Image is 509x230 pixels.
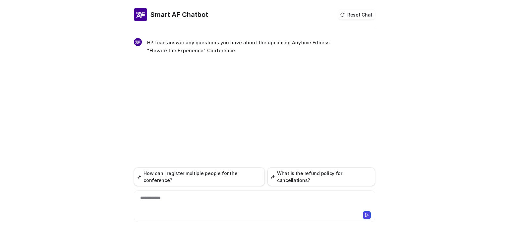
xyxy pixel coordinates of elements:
[338,10,375,20] button: Reset Chat
[134,8,147,21] img: Widget
[267,167,375,186] button: What is the refund policy for cancellations?
[150,10,208,19] h2: Smart AF Chatbot
[134,167,265,186] button: How can I register multiple people for the conference?
[134,38,142,46] img: Widget
[147,39,341,55] p: Hi! I can answer any questions you have about the upcoming Anytime Fitness "Elevate the Experienc...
